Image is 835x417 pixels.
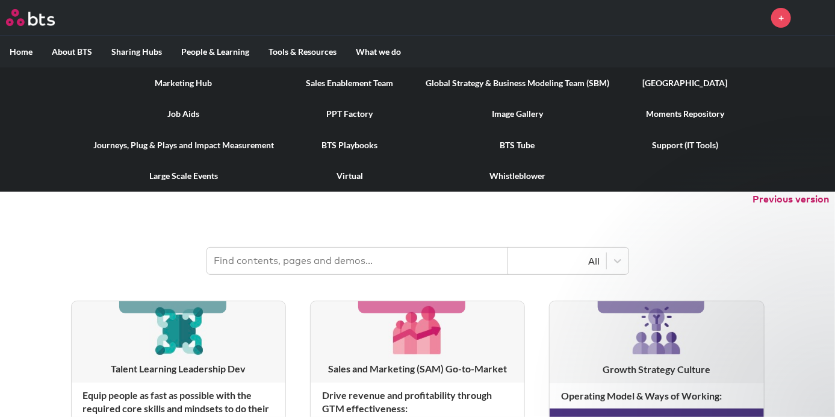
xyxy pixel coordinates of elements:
label: About BTS [42,36,102,67]
iframe: Intercom live chat [794,376,823,405]
img: [object Object] [389,301,446,359]
h3: Growth Strategy Culture [550,363,763,376]
img: BTS Logo [6,9,55,26]
iframe: Intercom notifications message [594,171,835,384]
label: Sharing Hubs [102,36,172,67]
label: What we do [346,36,411,67]
div: All [514,254,600,268]
input: Find contents, pages and demos... [207,248,508,274]
img: Dylan Mulvihill [800,3,829,32]
h4: Operating Model & Ways of Working : [550,383,763,409]
h3: Talent Learning Leadership Dev [72,362,285,375]
label: People & Learning [172,36,259,67]
label: Tools & Resources [259,36,346,67]
a: + [771,8,791,28]
a: Go home [6,9,77,26]
img: [object Object] [150,301,207,359]
a: Profile [800,3,829,32]
h3: Sales and Marketing (SAM) Go-to-Market [311,362,524,375]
